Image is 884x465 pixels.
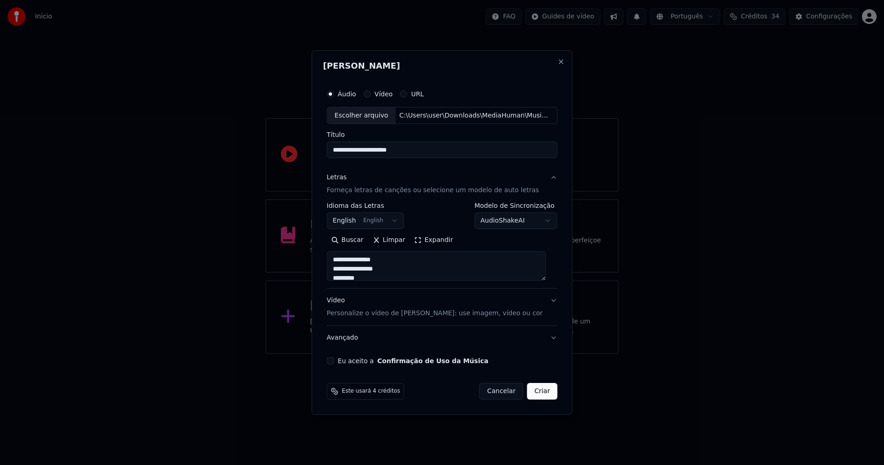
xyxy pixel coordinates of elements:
h2: [PERSON_NAME] [323,62,561,70]
button: Criar [527,383,558,400]
label: Eu aceito a [338,358,489,364]
button: Expandir [410,233,458,248]
p: Personalize o vídeo de [PERSON_NAME]: use imagem, vídeo ou cor [327,309,543,318]
div: Vídeo [327,296,543,318]
button: Eu aceito a [378,358,489,364]
div: LetrasForneça letras de canções ou selecione um modelo de auto letras [327,203,558,288]
button: LetrasForneça letras de canções ou selecione um modelo de auto letras [327,166,558,203]
span: Este usará 4 créditos [342,388,400,395]
button: Avançado [327,326,558,350]
button: Buscar [327,233,368,248]
button: Cancelar [479,383,523,400]
p: Forneça letras de canções ou selecione um modelo de auto letras [327,186,539,195]
label: Idioma das Letras [327,203,404,209]
label: URL [411,91,424,97]
label: Vídeo [374,91,393,97]
div: Letras [327,173,347,182]
label: Título [327,132,558,138]
button: VídeoPersonalize o vídeo de [PERSON_NAME]: use imagem, vídeo ou cor [327,289,558,326]
label: Modelo de Sincronização [474,203,557,209]
div: C:\Users\user\Downloads\MediaHuman\Music\Ficou em Nós · Leonardo.mp3 [395,111,552,120]
label: Áudio [338,91,356,97]
button: Limpar [368,233,410,248]
div: Escolher arquivo [327,107,396,124]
